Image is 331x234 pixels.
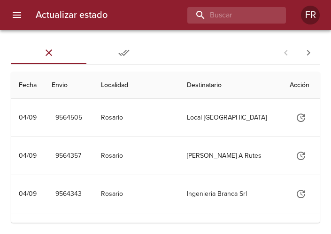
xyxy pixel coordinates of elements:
div: Tabs Envios [11,41,162,64]
td: [PERSON_NAME] A Rutes [179,137,282,175]
input: buscar [187,7,270,24]
h6: Actualizar estado [36,8,108,23]
span: Pagina siguiente [297,41,320,64]
button: menu [6,4,28,26]
button: 9564343 [52,186,85,203]
span: Actualizar estado y agregar documentación [290,113,312,121]
button: 9564505 [52,109,86,127]
span: 9564343 [55,188,82,200]
td: Ingenieria Branca Srl [179,175,282,213]
div: Abrir información de usuario [301,6,320,24]
td: Rosario [93,99,179,137]
span: Actualizar estado y agregar documentación [290,151,312,159]
div: 04/09 [19,152,37,160]
div: FR [301,6,320,24]
td: Rosario [93,175,179,213]
button: 9564357 [52,147,85,165]
span: 9564357 [55,150,81,162]
span: Pagina anterior [275,48,297,57]
th: Acción [282,72,320,99]
div: 04/09 [19,190,37,198]
div: 04/09 [19,113,37,121]
td: Rosario [93,137,179,175]
th: Fecha [11,72,44,99]
span: Actualizar estado y agregar documentación [290,189,312,197]
th: Destinatario [179,72,282,99]
th: Envio [44,72,93,99]
td: Local [GEOGRAPHIC_DATA] [179,99,282,137]
th: Localidad [93,72,179,99]
span: 9564505 [55,112,82,124]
